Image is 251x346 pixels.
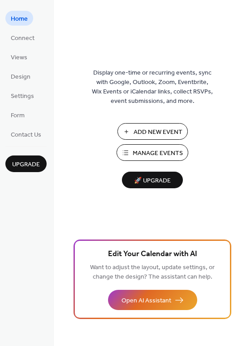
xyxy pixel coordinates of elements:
[11,111,25,120] span: Form
[5,30,40,45] a: Connect
[5,69,36,84] a: Design
[11,72,30,82] span: Design
[117,123,188,140] button: Add New Event
[133,149,183,158] span: Manage Events
[127,175,177,187] span: 🚀 Upgrade
[5,88,39,103] a: Settings
[90,262,215,283] span: Want to adjust the layout, update settings, or change the design? The assistant can help.
[121,296,171,306] span: Open AI Assistant
[11,34,35,43] span: Connect
[11,130,41,140] span: Contact Us
[108,290,197,310] button: Open AI Assistant
[92,68,213,106] span: Display one-time or recurring events, sync with Google, Outlook, Zoom, Eventbrite, Wix Events or ...
[12,160,40,169] span: Upgrade
[11,53,27,62] span: Views
[5,11,33,26] a: Home
[5,155,47,172] button: Upgrade
[11,14,28,24] span: Home
[11,92,34,101] span: Settings
[5,107,30,122] a: Form
[108,248,197,261] span: Edit Your Calendar with AI
[122,172,183,188] button: 🚀 Upgrade
[5,127,47,142] a: Contact Us
[134,128,182,137] span: Add New Event
[117,144,188,161] button: Manage Events
[5,49,33,64] a: Views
